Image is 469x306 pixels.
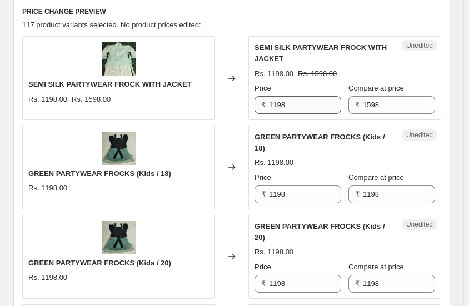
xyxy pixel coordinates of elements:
[72,94,111,105] strike: Rs. 1598.00
[102,132,136,165] img: WhatsApp_Image_2024-12-05_at_17.00.04_80x.jpg
[255,263,271,271] span: Price
[255,43,387,63] span: SEMI SILK PARTYWEAR FROCK WITH JACKET
[261,101,266,109] span: ₹
[255,247,293,258] div: Rs. 1198.00
[255,133,385,152] span: GREEN PARTYWEAR FROCKS (Kids / 18)
[22,21,201,29] span: 117 product variants selected. No product prices edited:
[255,84,271,92] span: Price
[355,279,360,288] span: ₹
[255,68,293,79] div: Rs. 1198.00
[348,173,404,182] span: Compare at price
[102,42,136,76] img: WhatsAppImage2024-12-05at16.38.18_80x.jpg
[255,173,271,182] span: Price
[28,169,171,178] span: GREEN PARTYWEAR FROCKS (Kids / 18)
[348,263,404,271] span: Compare at price
[28,272,67,283] div: Rs. 1198.00
[28,183,67,194] div: Rs. 1198.00
[406,220,433,229] span: Unedited
[255,157,293,168] div: Rs. 1198.00
[355,101,360,109] span: ₹
[406,41,433,50] span: Unedited
[22,7,441,16] h6: PRICE CHANGE PREVIEW
[102,221,136,254] img: WhatsApp_Image_2024-12-05_at_17.00.04_80x.jpg
[261,279,266,288] span: ₹
[28,80,192,88] span: SEMI SILK PARTYWEAR FROCK WITH JACKET
[406,131,433,139] span: Unedited
[298,68,337,79] strike: Rs. 1598.00
[348,84,404,92] span: Compare at price
[28,259,171,267] span: GREEN PARTYWEAR FROCKS (Kids / 20)
[355,190,360,198] span: ₹
[28,94,67,105] div: Rs. 1198.00
[261,190,266,198] span: ₹
[255,222,385,242] span: GREEN PARTYWEAR FROCKS (Kids / 20)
